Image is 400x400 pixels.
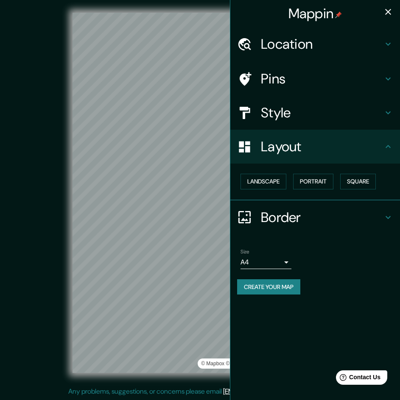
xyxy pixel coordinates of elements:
a: OpenStreetMap [226,361,267,367]
div: Pins [230,62,400,96]
div: Layout [230,130,400,164]
h4: Layout [261,138,383,155]
button: Portrait [293,174,333,189]
h4: Style [261,104,383,121]
button: Landscape [241,174,286,189]
iframe: Help widget launcher [324,367,391,391]
button: Square [340,174,376,189]
button: Create your map [237,279,300,295]
h4: Pins [261,70,383,87]
div: A4 [241,256,291,269]
p: Any problems, suggestions, or concerns please email . [68,386,329,397]
div: Border [230,200,400,234]
h4: Location [261,36,383,53]
label: Size [241,248,249,255]
canvas: Map [73,13,327,373]
h4: Border [261,209,383,226]
div: Style [230,96,400,130]
a: Mapbox [201,361,224,367]
img: pin-icon.png [335,11,342,18]
div: Location [230,27,400,61]
h4: Mappin [288,5,342,22]
a: [EMAIL_ADDRESS][DOMAIN_NAME] [223,387,328,396]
